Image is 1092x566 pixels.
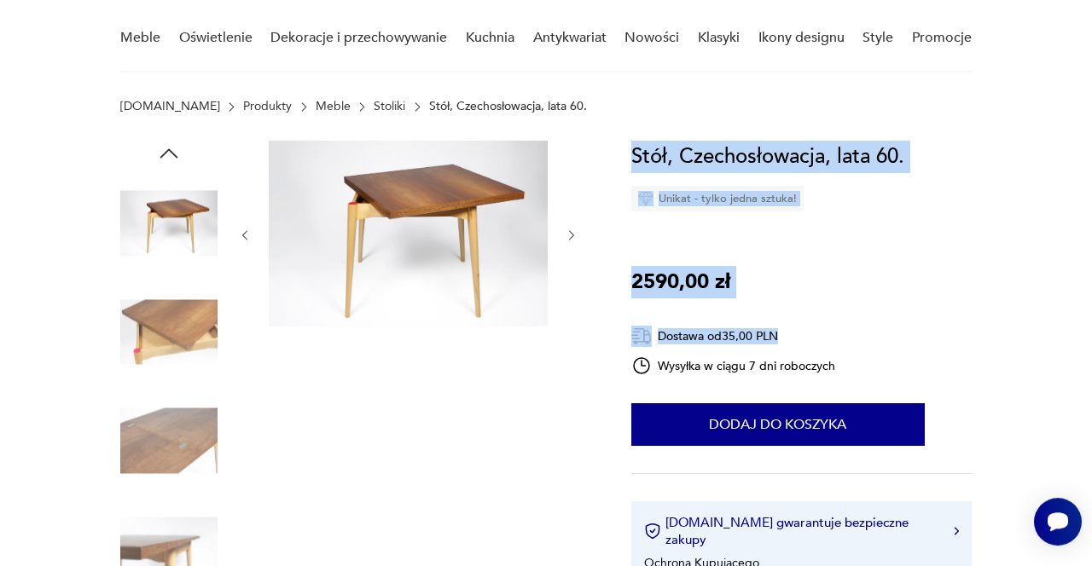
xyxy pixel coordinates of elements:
[912,5,972,71] a: Promocje
[631,355,836,376] div: Wysyłka w ciągu 7 dni roboczych
[638,191,653,206] img: Ikona diamentu
[631,266,730,298] p: 2590,00 zł
[374,100,405,113] a: Stoliki
[698,5,740,71] a: Klasyki
[624,5,679,71] a: Nowości
[429,100,587,113] p: Stół, Czechosłowacja, lata 60.
[758,5,845,71] a: Ikony designu
[243,100,292,113] a: Produkty
[269,141,548,326] img: Zdjęcie produktu Stół, Czechosłowacja, lata 60.
[1034,498,1082,546] iframe: Smartsupp widget button
[631,186,804,211] div: Unikat - tylko jedna sztuka!
[120,100,220,113] a: [DOMAIN_NAME]
[631,403,925,446] button: Dodaj do koszyka
[644,514,959,548] button: [DOMAIN_NAME] gwarantuje bezpieczne zakupy
[533,5,607,71] a: Antykwariat
[631,326,836,347] div: Dostawa od 35,00 PLN
[120,175,218,272] img: Zdjęcie produktu Stół, Czechosłowacja, lata 60.
[316,100,351,113] a: Meble
[631,326,652,347] img: Ikona dostawy
[120,392,218,489] img: Zdjęcie produktu Stół, Czechosłowacja, lata 60.
[179,5,253,71] a: Oświetlenie
[270,5,447,71] a: Dekoracje i przechowywanie
[466,5,514,71] a: Kuchnia
[644,523,661,540] img: Ikona certyfikatu
[863,5,893,71] a: Style
[954,527,959,535] img: Ikona strzałki w prawo
[631,141,904,173] h1: Stół, Czechosłowacja, lata 60.
[120,5,160,71] a: Meble
[120,284,218,381] img: Zdjęcie produktu Stół, Czechosłowacja, lata 60.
